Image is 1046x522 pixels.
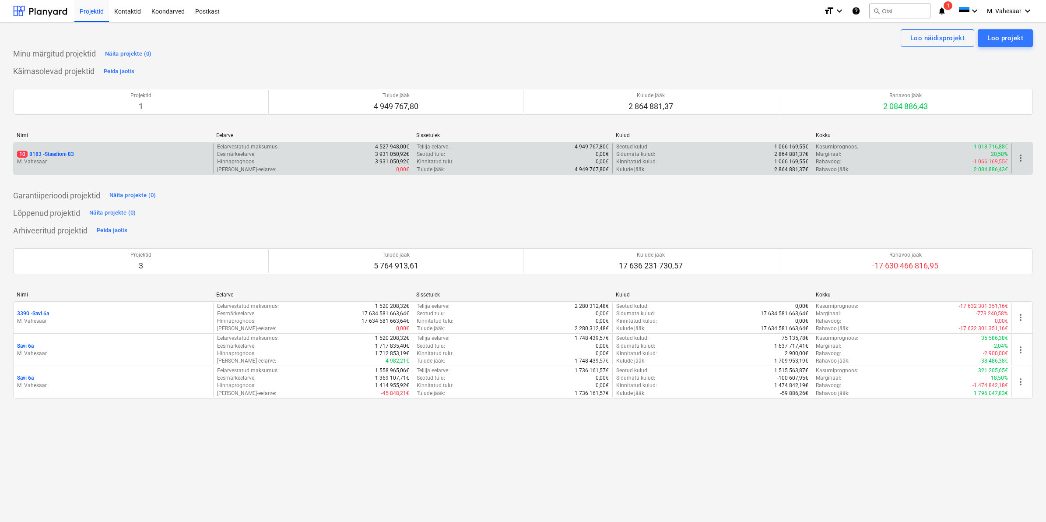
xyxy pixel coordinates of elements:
[417,317,453,325] p: Kinnitatud tulu :
[375,367,409,374] p: 1 558 965,06€
[17,158,210,166] p: M. Vahesaar
[417,166,445,173] p: Tulude jääk :
[761,310,808,317] p: 17 634 581 663,64€
[362,310,409,317] p: 17 634 581 663,64€
[628,92,673,99] p: Kulude jääk
[417,143,449,151] p: Tellija eelarve :
[575,367,609,374] p: 1 736 161,57€
[1015,153,1026,163] span: more_vert
[17,151,74,158] p: 8183 - Staadioni 83
[217,143,279,151] p: Eelarvestatud maksumus :
[417,303,449,310] p: Tellija eelarve :
[987,7,1021,14] span: M. Vahesaar
[795,303,808,310] p: 0,00€
[991,151,1008,158] p: 20,58%
[616,303,649,310] p: Seotud kulud :
[217,350,256,357] p: Hinnaprognoos :
[1015,345,1026,355] span: more_vert
[375,303,409,310] p: 1 520 208,32€
[1015,377,1026,387] span: more_vert
[959,303,1008,310] p: -17 632 301 351,16€
[816,143,858,151] p: Kasumiprognoos :
[375,382,409,389] p: 1 414 955,92€
[417,390,445,397] p: Tulude jääk :
[969,6,980,16] i: keyboard_arrow_down
[616,132,808,138] div: Kulud
[774,357,808,365] p: 1 709 953,19€
[816,382,841,389] p: Rahavoog :
[974,166,1008,173] p: 2 084 886,43€
[619,261,683,271] p: 17 636 231 730,57
[130,251,151,259] p: Projektid
[816,357,849,365] p: Rahavoo jääk :
[816,317,841,325] p: Rahavoog :
[109,190,156,201] div: Näita projekte (0)
[1015,312,1026,323] span: more_vert
[937,6,946,16] i: notifications
[17,374,34,382] p: Savi 6a
[774,367,808,374] p: 1 515 563,87€
[374,92,418,99] p: Tulude jääk
[575,303,609,310] p: 2 280 312,48€
[417,158,453,166] p: Kinnitatud tulu :
[130,261,151,271] p: 3
[596,310,609,317] p: 0,00€
[995,317,1008,325] p: 0,00€
[417,367,449,374] p: Tellija eelarve :
[375,143,409,151] p: 4 527 948,00€
[1022,6,1033,16] i: keyboard_arrow_down
[217,310,256,317] p: Eesmärkeelarve :
[816,335,858,342] p: Kasumiprognoos :
[417,382,453,389] p: Kinnitatud tulu :
[616,390,646,397] p: Kulude jääk :
[883,92,928,99] p: Rahavoo jääk
[217,382,256,389] p: Hinnaprognoos :
[785,350,808,357] p: 2 900,00€
[596,158,609,166] p: 0,00€
[974,390,1008,397] p: 1 796 047,83€
[362,317,409,325] p: 17 634 581 663,64€
[994,342,1008,350] p: 2,04%
[17,310,210,325] div: 3390 -Savi 6aM. Vahesaar
[17,374,210,389] div: Savi 6aM. Vahesaar
[596,382,609,389] p: 0,00€
[824,6,834,16] i: format_size
[217,325,276,332] p: [PERSON_NAME]-eelarve :
[901,29,974,47] button: Loo näidisprojekt
[983,350,1008,357] p: -2 900,00€
[978,29,1033,47] button: Loo projekt
[628,101,673,112] p: 2 864 881,37
[816,158,841,166] p: Rahavoog :
[616,367,649,374] p: Seotud kulud :
[981,335,1008,342] p: 35 586,38€
[417,357,445,365] p: Tulude jääk :
[774,342,808,350] p: 1 637 717,41€
[616,143,649,151] p: Seotud kulud :
[374,101,418,112] p: 4 949 767,80
[972,382,1008,389] p: -1 474 842,18€
[869,4,930,18] button: Otsi
[616,310,655,317] p: Sidumata kulud :
[381,390,409,397] p: -45 848,21€
[575,325,609,332] p: 2 280 312,48€
[17,151,28,158] span: 10
[217,342,256,350] p: Eesmärkeelarve :
[217,303,279,310] p: Eelarvestatud maksumus :
[774,166,808,173] p: 2 864 881,37€
[816,374,841,382] p: Marginaal :
[774,143,808,151] p: 1 066 169,55€
[216,292,409,298] div: Eelarve
[374,261,418,271] p: 5 764 913,61
[17,342,210,357] div: Savi 6aM. Vahesaar
[13,226,88,236] p: Arhiveeritud projektid
[616,325,646,332] p: Kulude jääk :
[13,49,96,59] p: Minu märgitud projektid
[417,151,445,158] p: Seotud tulu :
[596,374,609,382] p: 0,00€
[816,367,858,374] p: Kasumiprognoos :
[596,342,609,350] p: 0,00€
[944,1,952,10] span: 1
[816,350,841,357] p: Rahavoog :
[774,158,808,166] p: 1 066 169,55€
[616,166,646,173] p: Kulude jääk :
